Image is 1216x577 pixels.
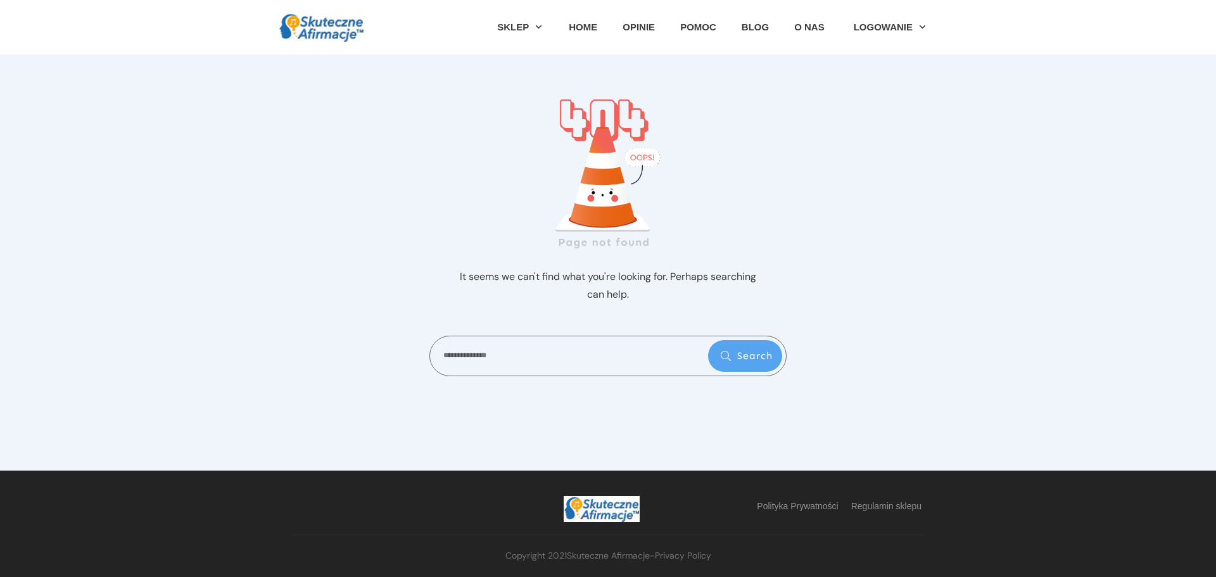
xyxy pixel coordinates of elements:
a: Privacy Policy [655,550,711,561]
a: Polityka Prywatności [757,497,838,515]
p: It seems we can't find what you're looking for. Perhaps searching can help. [453,268,764,316]
span: Search [737,350,773,362]
img: 404 img alpha-8 (1) [555,90,661,249]
span: Skuteczne Afirmacje [567,550,650,561]
button: Search [708,340,782,372]
a: BLOG [742,18,769,37]
p: Copyright 2021 - [292,548,924,564]
a: HOME [569,18,597,37]
a: LOGOWANIE [854,18,927,37]
span: LOGOWANIE [854,18,913,37]
a: SKLEP [497,18,543,37]
span: SKLEP [497,18,529,37]
a: OPINIE [623,18,655,37]
a: Regulamin sklepu [851,497,921,515]
a: POMOC [680,18,716,37]
a: O NAS [794,18,825,37]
